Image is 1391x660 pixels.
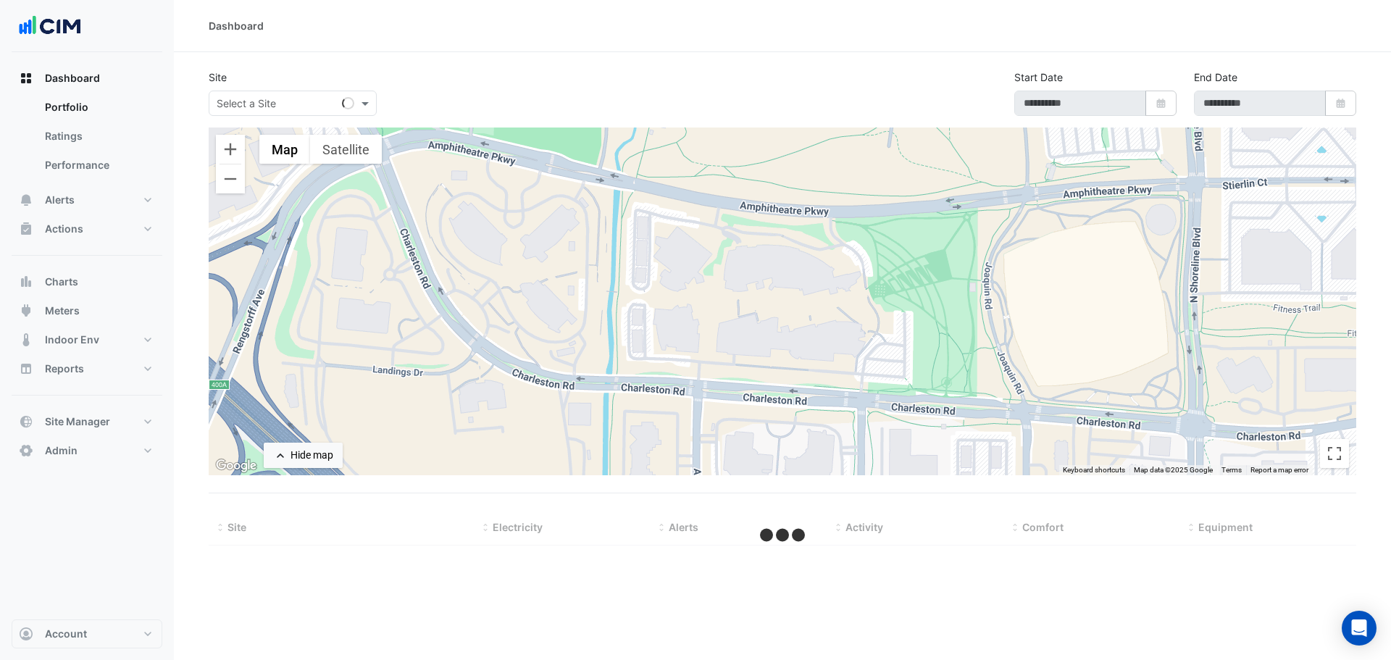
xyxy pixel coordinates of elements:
[12,354,162,383] button: Reports
[669,521,698,533] span: Alerts
[19,275,33,289] app-icon: Charts
[1194,70,1237,85] label: End Date
[45,193,75,207] span: Alerts
[12,325,162,354] button: Indoor Env
[19,414,33,429] app-icon: Site Manager
[209,18,264,33] div: Dashboard
[1342,611,1377,646] div: Open Intercom Messenger
[19,304,33,318] app-icon: Meters
[17,12,83,41] img: Company Logo
[216,164,245,193] button: Zoom out
[19,333,33,347] app-icon: Indoor Env
[1014,70,1063,85] label: Start Date
[1198,521,1253,533] span: Equipment
[291,448,333,463] div: Hide map
[45,275,78,289] span: Charts
[259,135,310,164] button: Show street map
[310,135,382,164] button: Show satellite imagery
[12,185,162,214] button: Alerts
[19,193,33,207] app-icon: Alerts
[845,521,883,533] span: Activity
[1221,466,1242,474] a: Terms (opens in new tab)
[216,135,245,164] button: Zoom in
[1320,439,1349,468] button: Toggle fullscreen view
[33,93,162,122] a: Portfolio
[209,70,227,85] label: Site
[45,222,83,236] span: Actions
[45,414,110,429] span: Site Manager
[19,362,33,376] app-icon: Reports
[212,456,260,475] a: Open this area in Google Maps (opens a new window)
[33,122,162,151] a: Ratings
[45,71,100,85] span: Dashboard
[33,151,162,180] a: Performance
[264,443,343,468] button: Hide map
[12,407,162,436] button: Site Manager
[212,456,260,475] img: Google
[45,362,84,376] span: Reports
[12,267,162,296] button: Charts
[45,333,99,347] span: Indoor Env
[12,214,162,243] button: Actions
[493,521,543,533] span: Electricity
[227,521,246,533] span: Site
[12,64,162,93] button: Dashboard
[45,443,78,458] span: Admin
[12,93,162,185] div: Dashboard
[45,627,87,641] span: Account
[12,296,162,325] button: Meters
[19,222,33,236] app-icon: Actions
[12,619,162,648] button: Account
[1134,466,1213,474] span: Map data ©2025 Google
[1063,465,1125,475] button: Keyboard shortcuts
[19,71,33,85] app-icon: Dashboard
[1250,466,1308,474] a: Report a map error
[19,443,33,458] app-icon: Admin
[1022,521,1064,533] span: Comfort
[12,436,162,465] button: Admin
[45,304,80,318] span: Meters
